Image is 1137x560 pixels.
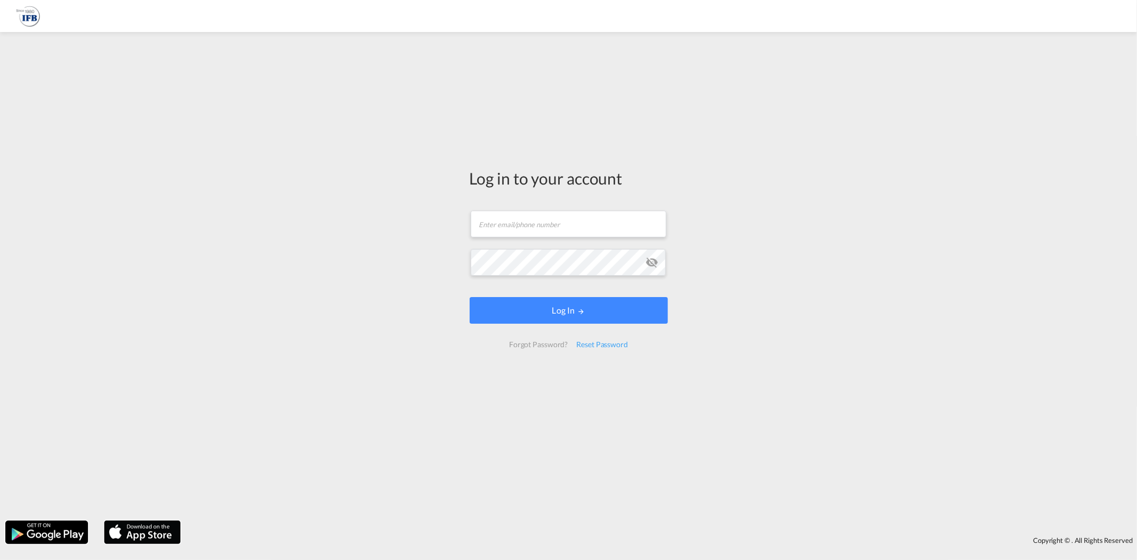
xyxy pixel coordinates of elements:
div: Reset Password [572,335,632,354]
img: apple.png [103,519,182,545]
div: Copyright © . All Rights Reserved [186,531,1137,549]
button: LOGIN [470,297,668,324]
div: Forgot Password? [505,335,572,354]
md-icon: icon-eye-off [646,256,658,269]
input: Enter email/phone number [471,211,666,237]
div: Log in to your account [470,167,668,189]
img: google.png [4,519,89,545]
img: b628ab10256c11eeb52753acbc15d091.png [16,4,40,28]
